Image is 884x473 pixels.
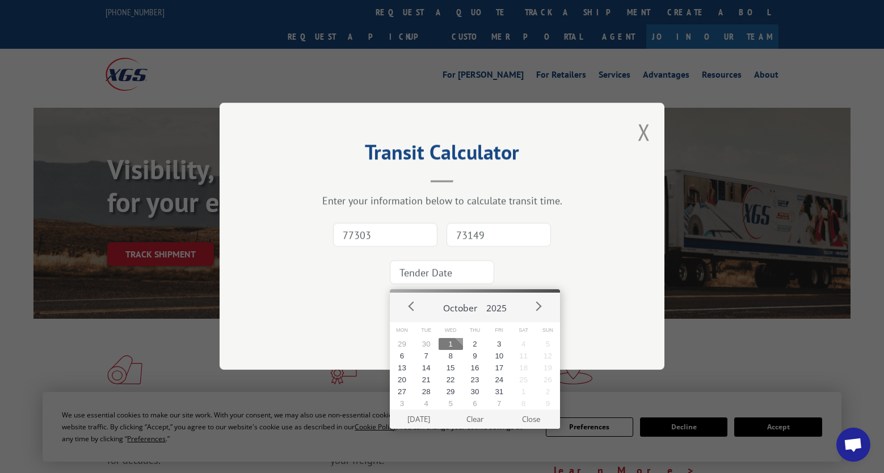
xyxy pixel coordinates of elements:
div: Enter your information below to calculate transit time. [276,195,608,208]
button: 24 [487,374,511,386]
span: Mon [390,322,414,339]
button: 7 [414,350,439,362]
span: Fri [487,322,511,339]
button: 19 [536,362,560,374]
button: 4 [414,398,439,409]
span: Thu [463,322,487,339]
button: 6 [390,350,414,362]
button: 18 [511,362,536,374]
span: Sat [511,322,536,339]
button: Close modal [638,117,650,147]
button: 6 [463,398,487,409]
button: 20 [390,374,414,386]
button: 22 [439,374,463,386]
h2: Transit Calculator [276,144,608,166]
input: Dest. Zip [447,223,551,247]
button: Clear [447,409,503,429]
button: 4 [511,338,536,350]
button: 29 [439,386,463,398]
button: 2 [536,386,560,398]
button: 2025 [482,293,511,319]
span: Wed [439,322,463,339]
button: 1 [439,338,463,350]
button: 9 [536,398,560,409]
button: 21 [414,374,439,386]
button: 5 [439,398,463,409]
button: 16 [463,362,487,374]
button: 12 [536,350,560,362]
span: Tue [414,322,439,339]
button: 30 [463,386,487,398]
button: 1 [511,386,536,398]
button: 10 [487,350,511,362]
button: 17 [487,362,511,374]
input: Origin Zip [333,223,437,247]
div: Open chat [836,428,870,462]
button: Next [529,298,546,315]
button: 28 [414,386,439,398]
button: 3 [390,398,414,409]
button: [DATE] [391,409,447,429]
button: 29 [390,338,414,350]
button: 7 [487,398,511,409]
button: 30 [414,338,439,350]
button: 15 [439,362,463,374]
button: 3 [487,338,511,350]
button: 27 [390,386,414,398]
button: 26 [536,374,560,386]
button: 11 [511,350,536,362]
span: Sun [536,322,560,339]
button: 13 [390,362,414,374]
button: October [439,293,482,319]
button: 23 [463,374,487,386]
button: 5 [536,338,560,350]
button: 8 [511,398,536,409]
button: 2 [463,338,487,350]
button: 31 [487,386,511,398]
button: Close [503,409,559,429]
button: 25 [511,374,536,386]
input: Tender Date [390,261,494,285]
button: Prev [403,298,420,315]
button: 14 [414,362,439,374]
button: 8 [439,350,463,362]
button: 9 [463,350,487,362]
